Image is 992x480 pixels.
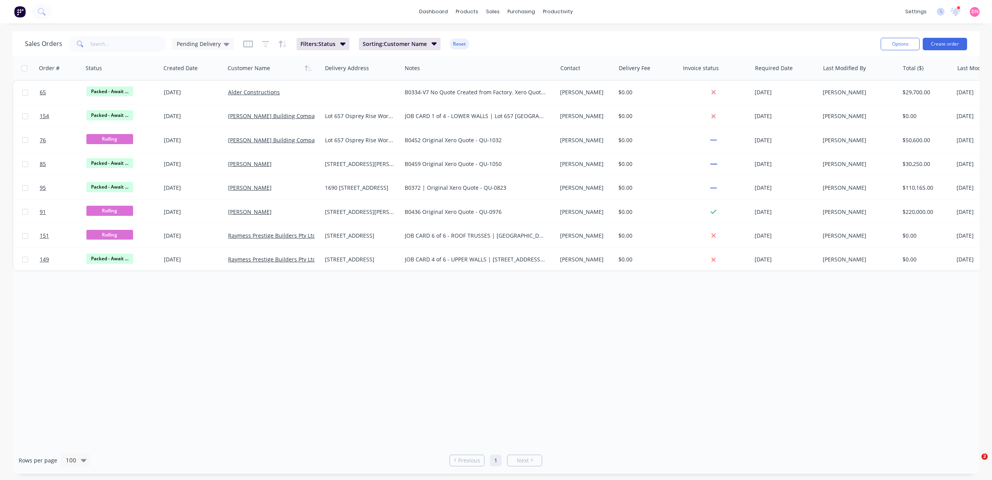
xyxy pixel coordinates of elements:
[901,6,931,18] div: settings
[755,136,816,144] div: [DATE]
[228,208,272,215] a: [PERSON_NAME]
[86,230,133,240] span: Rolling
[902,136,948,144] div: $50,600.00
[755,232,816,240] div: [DATE]
[405,184,546,192] div: B0372 | Original Xero Quote - QU-0823
[40,112,49,120] span: 154
[683,64,719,72] div: Invoice status
[40,81,86,104] a: 65
[507,457,542,464] a: Next page
[482,6,504,18] div: sales
[560,184,609,192] div: [PERSON_NAME]
[163,64,198,72] div: Created Date
[755,64,793,72] div: Required Date
[14,6,26,18] img: Factory
[40,104,86,128] a: 154
[164,136,222,144] div: [DATE]
[823,256,893,263] div: [PERSON_NAME]
[40,256,49,263] span: 149
[40,129,86,152] a: 76
[25,40,62,48] h1: Sales Orders
[40,152,86,176] a: 85
[164,208,222,216] div: [DATE]
[823,208,893,216] div: [PERSON_NAME]
[40,160,46,168] span: 85
[40,88,46,96] span: 65
[405,136,546,144] div: B0452 Original Xero Quote - QU-1032
[228,64,270,72] div: Customer Name
[297,38,349,50] button: Filters:Status
[86,110,133,120] span: Packed - Await ...
[903,64,924,72] div: Total ($)
[40,136,46,144] span: 76
[560,136,609,144] div: [PERSON_NAME]
[405,64,420,72] div: Notes
[177,40,221,48] span: Pending Delivery
[325,160,395,168] div: [STREET_ADDRESS][PERSON_NAME][PERSON_NAME]
[325,232,395,240] div: [STREET_ADDRESS]
[902,208,948,216] div: $220,000.00
[40,224,86,247] a: 151
[228,256,316,263] a: Raymess Prestige Builders Pty Ltd
[405,256,546,263] div: JOB CARD 4 of 6 - UPPER WALLS | [STREET_ADDRESS] Original Xero QUote - QU-0984
[618,136,674,144] div: $ 0.00
[405,88,546,96] div: B0334-V7 No Quote Created from Factory. Xero Quote Ref QU-0973
[325,208,395,216] div: [STREET_ADDRESS][PERSON_NAME]
[981,454,988,460] span: 2
[405,232,546,240] div: JOB CARD 6 of 6 - ROOF TRUSSES | [GEOGRAPHIC_DATA] Original Xero QUote - QU-0984
[823,160,893,168] div: [PERSON_NAME]
[86,254,133,263] span: Packed - Await ...
[325,136,395,144] div: Lot 657 Osprey Rise Worongary [GEOGRAPHIC_DATA] [GEOGRAPHIC_DATA] 4213
[823,88,893,96] div: [PERSON_NAME]
[823,64,866,72] div: Last Modified By
[90,36,166,52] input: Search...
[755,208,816,216] div: [DATE]
[164,160,222,168] div: [DATE]
[618,160,674,168] div: $ 0.00
[450,39,469,49] button: Reset
[755,160,816,168] div: [DATE]
[755,256,816,263] div: [DATE]
[86,182,133,192] span: Packed - Await ...
[39,64,60,72] div: Order #
[228,88,280,96] a: Alder Constructions
[823,136,893,144] div: [PERSON_NAME]
[40,200,86,224] a: 91
[881,38,920,50] button: Options
[618,112,674,120] div: $ 0.00
[755,184,816,192] div: [DATE]
[325,64,369,72] div: Delivery Address
[228,136,340,144] a: [PERSON_NAME] Building Company Pty Ltd
[560,112,609,120] div: [PERSON_NAME]
[40,184,46,192] span: 95
[619,64,650,72] div: Delivery Fee
[164,256,222,263] div: [DATE]
[504,6,539,18] div: purchasing
[359,38,441,50] button: Sorting:Customer Name
[228,112,340,120] a: [PERSON_NAME] Building Company Pty Ltd
[363,40,427,48] span: Sorting: Customer Name
[164,112,222,120] div: [DATE]
[40,208,46,216] span: 91
[618,232,674,240] div: $ 0.00
[923,38,967,50] button: Create order
[902,160,948,168] div: $30,250.00
[966,454,984,472] iframe: Intercom live chat
[490,455,502,466] a: Page 1 is your current page
[450,457,484,464] a: Previous page
[560,88,609,96] div: [PERSON_NAME]
[228,184,272,191] a: [PERSON_NAME]
[902,112,948,120] div: $0.00
[86,64,102,72] div: Status
[560,256,609,263] div: [PERSON_NAME]
[823,184,893,192] div: [PERSON_NAME]
[325,256,395,263] div: [STREET_ADDRESS]
[405,208,546,216] div: B0436 Original Xero Quote - QU-0976
[618,208,674,216] div: $ 0.00
[755,112,816,120] div: [DATE]
[823,112,893,120] div: [PERSON_NAME]
[86,134,133,144] span: Rolling
[823,232,893,240] div: [PERSON_NAME]
[228,160,272,168] a: [PERSON_NAME]
[86,206,133,215] span: Rolling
